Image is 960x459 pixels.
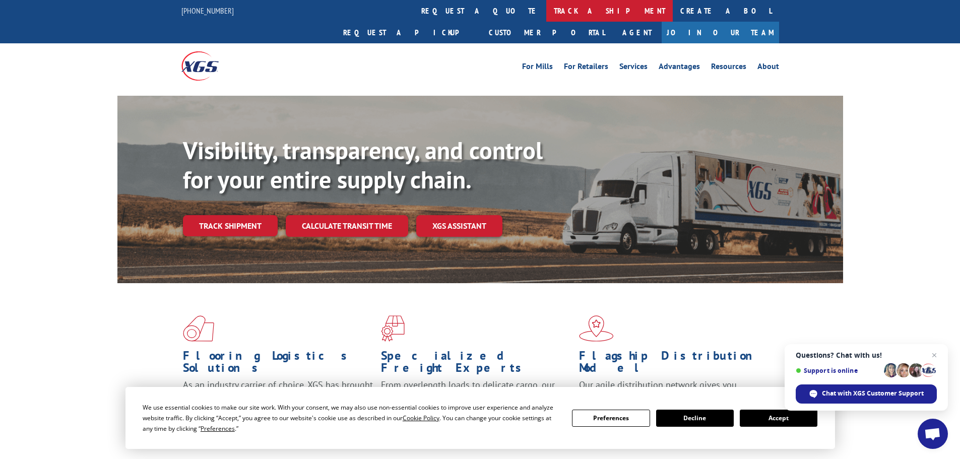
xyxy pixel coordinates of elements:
div: Cookie Consent Prompt [125,387,835,449]
a: For Mills [522,62,553,74]
h1: Flooring Logistics Solutions [183,350,373,379]
button: Preferences [572,410,650,427]
span: Support is online [796,367,880,374]
div: Open chat [918,419,948,449]
a: For Retailers [564,62,608,74]
a: XGS ASSISTANT [416,215,502,237]
span: Questions? Chat with us! [796,351,937,359]
img: xgs-icon-flagship-distribution-model-red [579,315,614,342]
div: Chat with XGS Customer Support [796,384,937,404]
span: As an industry carrier of choice, XGS has brought innovation and dedication to flooring logistics... [183,379,373,415]
img: xgs-icon-focused-on-flooring-red [381,315,405,342]
a: About [757,62,779,74]
p: From overlength loads to delicate cargo, our experienced staff knows the best way to move your fr... [381,379,571,424]
span: Chat with XGS Customer Support [822,389,924,398]
span: Preferences [201,424,235,433]
a: Calculate transit time [286,215,408,237]
a: Agent [612,22,662,43]
a: Services [619,62,648,74]
a: Request a pickup [336,22,481,43]
h1: Specialized Freight Experts [381,350,571,379]
span: Our agile distribution network gives you nationwide inventory management on demand. [579,379,764,403]
a: Customer Portal [481,22,612,43]
a: Resources [711,62,746,74]
a: Join Our Team [662,22,779,43]
button: Decline [656,410,734,427]
span: Cookie Policy [403,414,439,422]
div: We use essential cookies to make our site work. With your consent, we may also use non-essential ... [143,402,560,434]
a: [PHONE_NUMBER] [181,6,234,16]
a: Track shipment [183,215,278,236]
b: Visibility, transparency, and control for your entire supply chain. [183,135,543,195]
a: Advantages [659,62,700,74]
button: Accept [740,410,817,427]
span: Close chat [928,349,940,361]
h1: Flagship Distribution Model [579,350,770,379]
img: xgs-icon-total-supply-chain-intelligence-red [183,315,214,342]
